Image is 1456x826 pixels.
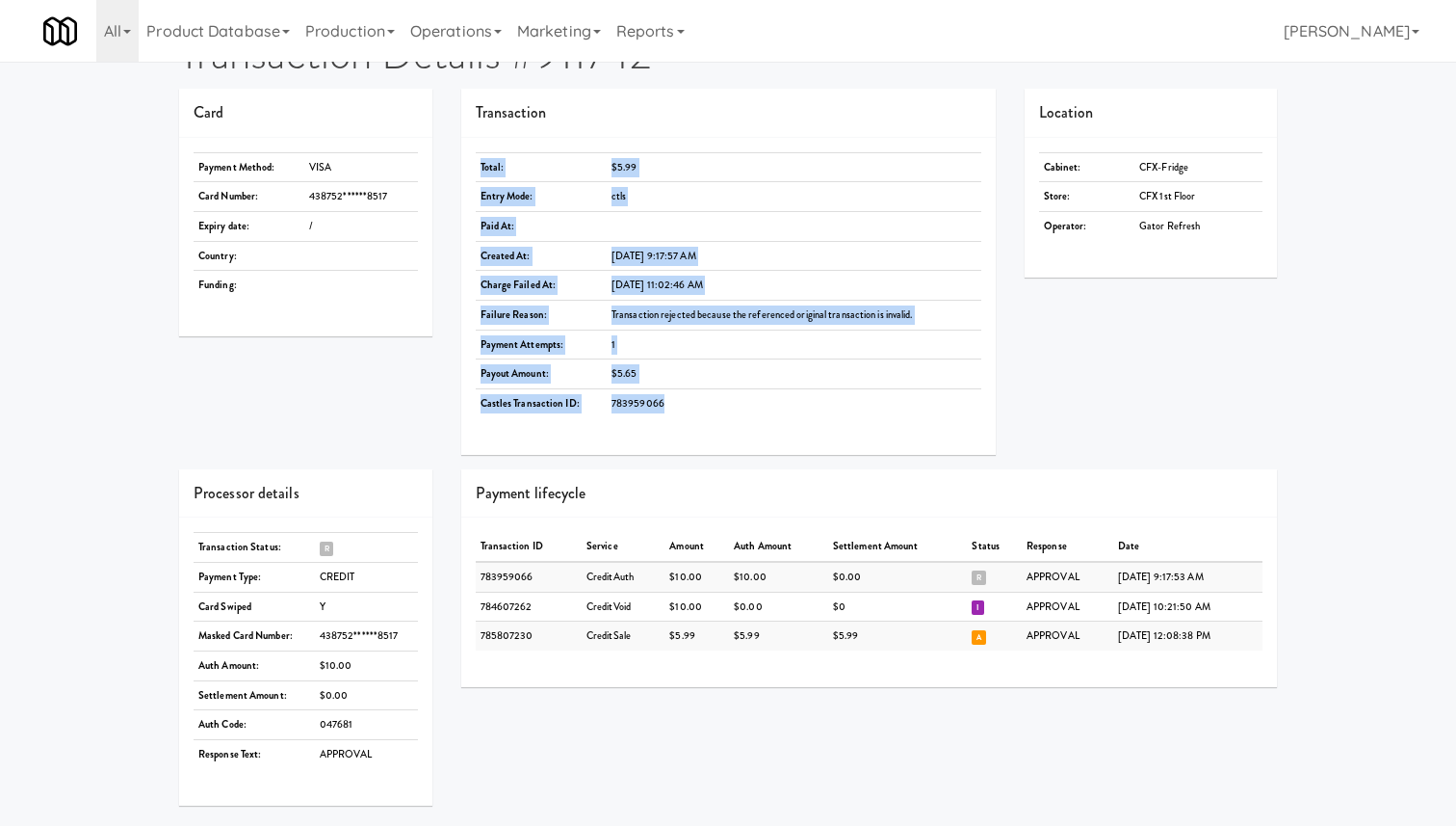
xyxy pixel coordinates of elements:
[304,211,418,241] td: /
[607,389,981,418] td: 783959066
[607,330,981,360] td: 1
[582,532,664,562] th: Service
[1044,160,1081,174] strong: Cabinet:
[315,592,418,622] td: Y
[198,160,275,174] strong: Payment Method:
[481,396,580,411] strong: Castles Transaction ID:
[315,710,418,740] td: 047681
[304,152,418,182] td: VISA
[1113,532,1262,562] th: Date
[476,592,582,622] td: 784607262
[315,740,418,769] td: APPROVAL
[607,271,981,301] td: [DATE] 11:02:46 AM
[481,160,505,174] strong: Total:
[828,622,968,651] td: $5.99
[198,249,237,263] strong: Country:
[198,219,249,233] strong: Expiry date:
[481,249,531,263] strong: Created At:
[664,622,729,651] td: $5.99
[198,717,247,732] strong: Auth Code:
[315,680,418,710] td: $0.00
[607,241,981,271] td: [DATE] 9:17:57 AM
[198,688,287,703] strong: Settlement Amount:
[315,562,418,592] td: CREDIT
[972,571,986,585] span: R
[828,532,968,562] th: Settlement Amount
[198,278,237,292] strong: Funding:
[1134,211,1262,240] td: Gator Refresh
[1044,189,1071,203] strong: Store:
[461,469,1278,519] div: Payment lifecycle
[1025,89,1278,138] div: Location
[972,630,986,645] span: A
[179,469,432,519] div: Processor details
[198,658,259,673] strong: Auth Amount:
[1044,219,1087,233] strong: Operator:
[664,562,729,592] td: $10.00
[481,366,549,381] strong: Payout Amount:
[198,747,261,761] strong: Response Text:
[198,570,261,584] strong: Payment Type:
[967,532,1022,562] th: Status
[481,337,564,352] strong: Payment Attempts:
[1134,152,1262,182] td: CFX-Fridge
[461,89,996,138] div: Transaction
[198,600,251,614] strong: Card Swiped
[481,278,557,292] strong: Charge Failed At:
[179,30,1277,78] h2: Transaction Details #911742
[1022,562,1113,592] td: APPROVAL
[1113,562,1262,592] td: [DATE] 9:17:53 AM
[1022,592,1113,622] td: APPROVAL
[607,182,981,212] td: ctls
[476,532,582,562] th: Transaction ID
[607,152,981,182] td: $5.99
[481,189,533,203] strong: Entry Mode:
[198,189,258,203] strong: Card Number:
[1022,532,1113,562] th: Response
[1113,622,1262,651] td: [DATE] 12:08:38 PM
[179,89,432,138] div: Card
[582,592,664,622] td: CreditVoid
[582,562,664,592] td: CreditAuth
[607,360,981,389] td: $5.65
[828,562,968,592] td: $0.00
[481,219,515,233] strong: Paid At:
[828,592,968,622] td: $0
[729,532,828,562] th: Auth Amount
[320,542,334,556] span: R
[664,532,729,562] th: Amount
[664,592,729,622] td: $10.00
[198,540,281,554] strong: Transaction Status:
[481,307,548,322] strong: Failure Reason:
[198,628,293,643] strong: Masked Card Number:
[476,622,582,651] td: 785807230
[1113,592,1262,622] td: [DATE] 10:21:50 AM
[729,562,828,592] td: $10.00
[729,622,828,651] td: $5.99
[729,592,828,622] td: $0.00
[582,622,664,651] td: CreditSale
[476,562,582,592] td: 783959066
[1134,182,1262,212] td: CFX 1st Floor
[607,300,981,330] td: Transaction rejected because the referenced original transaction is invalid.
[43,14,77,48] img: Micromart
[315,652,418,681] td: $10.00
[972,600,984,615] span: I
[1022,622,1113,651] td: APPROVAL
